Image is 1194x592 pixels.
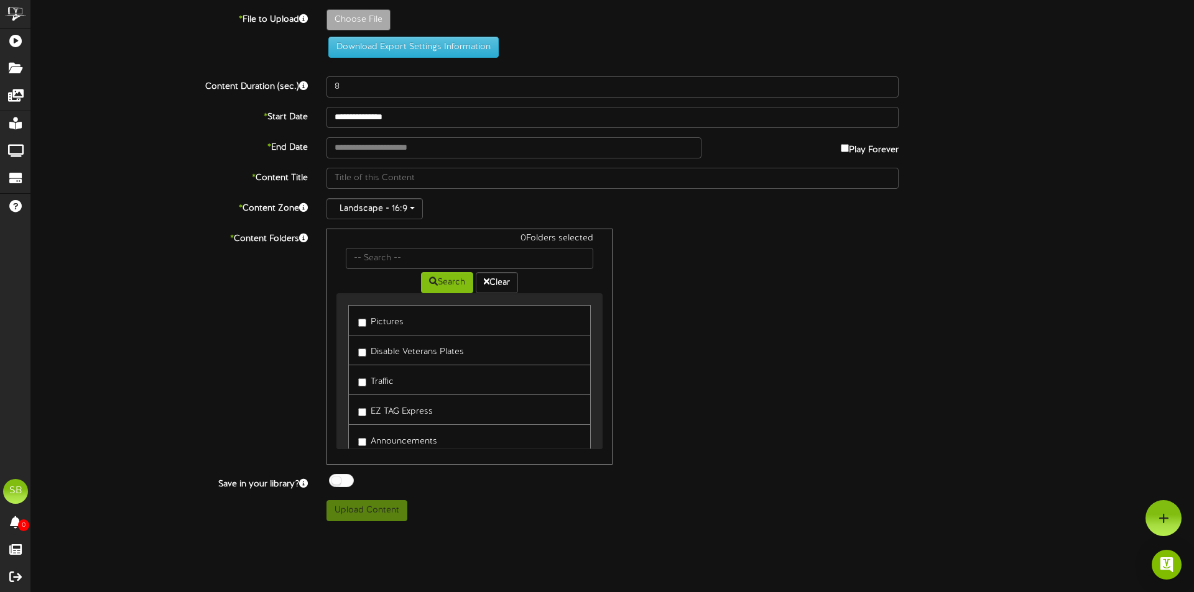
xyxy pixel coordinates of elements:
[22,229,317,245] label: Content Folders
[358,342,464,358] label: Disable Veterans Plates
[358,378,366,386] input: Traffic
[358,348,366,357] input: Disable Veterans Plates
[328,37,499,58] button: Download Export Settings Information
[322,42,499,52] a: Download Export Settings Information
[358,319,366,327] input: Pictures
[3,479,28,504] div: SB
[358,431,437,448] label: Announcements
[358,312,404,329] label: Pictures
[326,168,899,189] input: Title of this Content
[22,137,317,154] label: End Date
[841,144,849,152] input: Play Forever
[18,519,29,531] span: 0
[1152,550,1182,580] div: Open Intercom Messenger
[22,107,317,124] label: Start Date
[22,168,317,184] label: Content Title
[326,500,407,521] button: Upload Content
[346,248,593,269] input: -- Search --
[22,76,317,93] label: Content Duration (sec.)
[358,401,433,418] label: EZ TAG Express
[358,371,394,388] label: Traffic
[22,198,317,215] label: Content Zone
[841,137,899,157] label: Play Forever
[326,198,423,219] button: Landscape - 16:9
[476,272,518,293] button: Clear
[22,474,317,491] label: Save in your library?
[358,408,366,416] input: EZ TAG Express
[336,232,603,248] div: 0 Folders selected
[22,9,317,26] label: File to Upload
[421,272,473,293] button: Search
[358,438,366,446] input: Announcements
